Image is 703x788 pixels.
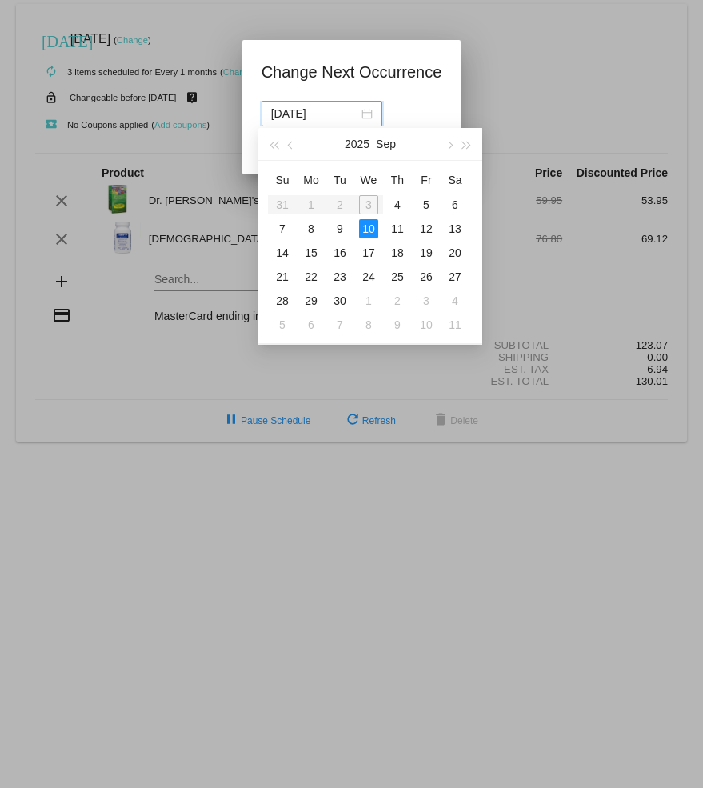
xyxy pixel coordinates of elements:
div: 17 [359,243,378,262]
div: 19 [417,243,436,262]
div: 13 [445,219,465,238]
div: 2 [388,291,407,310]
th: Tue [326,167,354,193]
td: 9/6/2025 [441,193,469,217]
div: 11 [388,219,407,238]
div: 29 [302,291,321,310]
div: 20 [445,243,465,262]
td: 9/20/2025 [441,241,469,265]
td: 9/9/2025 [326,217,354,241]
td: 10/11/2025 [441,313,469,337]
div: 24 [359,267,378,286]
div: 7 [273,219,292,238]
td: 9/8/2025 [297,217,326,241]
th: Sun [268,167,297,193]
td: 10/4/2025 [441,289,469,313]
td: 9/28/2025 [268,289,297,313]
td: 9/14/2025 [268,241,297,265]
div: 6 [302,315,321,334]
td: 9/12/2025 [412,217,441,241]
button: Next month (PageDown) [440,128,457,160]
div: 4 [388,195,407,214]
div: 23 [330,267,350,286]
input: Select date [271,105,358,122]
td: 10/5/2025 [268,313,297,337]
td: 10/7/2025 [326,313,354,337]
div: 6 [445,195,465,214]
div: 9 [388,315,407,334]
td: 9/22/2025 [297,265,326,289]
div: 14 [273,243,292,262]
div: 21 [273,267,292,286]
td: 9/27/2025 [441,265,469,289]
td: 9/5/2025 [412,193,441,217]
button: 2025 [345,128,369,160]
td: 10/6/2025 [297,313,326,337]
div: 8 [359,315,378,334]
td: 9/7/2025 [268,217,297,241]
h1: Change Next Occurrence [262,59,442,85]
td: 9/16/2025 [326,241,354,265]
td: 9/13/2025 [441,217,469,241]
button: Previous month (PageUp) [282,128,300,160]
td: 9/18/2025 [383,241,412,265]
button: Next year (Control + right) [458,128,476,160]
td: 9/23/2025 [326,265,354,289]
td: 10/3/2025 [412,289,441,313]
td: 10/8/2025 [354,313,383,337]
td: 10/10/2025 [412,313,441,337]
button: Sep [376,128,396,160]
th: Fri [412,167,441,193]
td: 9/15/2025 [297,241,326,265]
div: 11 [445,315,465,334]
td: 9/11/2025 [383,217,412,241]
td: 9/26/2025 [412,265,441,289]
td: 10/9/2025 [383,313,412,337]
td: 10/1/2025 [354,289,383,313]
div: 8 [302,219,321,238]
td: 9/21/2025 [268,265,297,289]
div: 7 [330,315,350,334]
div: 5 [417,195,436,214]
td: 10/2/2025 [383,289,412,313]
div: 22 [302,267,321,286]
th: Thu [383,167,412,193]
td: 9/10/2025 [354,217,383,241]
td: 9/19/2025 [412,241,441,265]
div: 1 [359,291,378,310]
div: 10 [417,315,436,334]
td: 9/17/2025 [354,241,383,265]
div: 12 [417,219,436,238]
th: Sat [441,167,469,193]
div: 5 [273,315,292,334]
th: Wed [354,167,383,193]
td: 9/4/2025 [383,193,412,217]
div: 15 [302,243,321,262]
div: 9 [330,219,350,238]
div: 25 [388,267,407,286]
div: 16 [330,243,350,262]
div: 4 [445,291,465,310]
td: 9/30/2025 [326,289,354,313]
div: 28 [273,291,292,310]
div: 27 [445,267,465,286]
td: 9/25/2025 [383,265,412,289]
div: 3 [417,291,436,310]
div: 18 [388,243,407,262]
div: 26 [417,267,436,286]
button: Last year (Control + left) [265,128,282,160]
td: 9/24/2025 [354,265,383,289]
div: 30 [330,291,350,310]
th: Mon [297,167,326,193]
td: 9/29/2025 [297,289,326,313]
div: 10 [359,219,378,238]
